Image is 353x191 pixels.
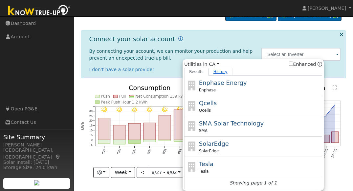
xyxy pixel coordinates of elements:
i: 9/01 - Clear [177,107,183,112]
span: Utilities in [184,61,322,68]
rect: onclick="" [143,123,156,140]
a: Enhanced Providers [318,62,322,67]
text: 5 [91,134,93,137]
span: By connecting your account, we can monitor your production and help prevent an unexpected true-up... [89,48,253,61]
a: History [209,68,232,76]
span: Qcells [199,100,217,106]
a: Results [184,68,209,76]
rect: onclick="" [143,140,156,143]
span: SMA [199,128,208,134]
text: 0 [91,139,93,142]
span: Enphase [199,87,216,93]
rect: onclick="" [322,135,330,143]
text: Push [101,94,110,99]
rect: onclick="" [174,110,186,140]
text: Net Consumption 139 kWh [135,94,187,99]
a: Map [55,154,61,160]
rect: onclick="" [174,140,186,142]
text: -5 [90,143,93,147]
div: [PERSON_NAME] [3,142,70,148]
button: < [137,167,148,178]
span: Show enhanced providers [289,61,322,68]
rect: onclick="" [332,132,339,143]
button: Week [111,167,135,178]
rect: onclick="" [98,118,110,140]
rect: onclick="" [98,140,110,144]
h1: Connect your solar account [89,35,175,43]
i: 8/28 - Clear [117,107,122,112]
text: 15 [89,124,93,127]
text: 10 [89,129,93,132]
div: Storage Size: 24.0 kWh [3,164,70,171]
text: Pull [119,94,126,99]
rect: onclick="" [159,140,171,141]
circle: onclick="" [326,115,327,116]
span: Tesla [199,161,213,167]
span: Qcells [199,107,211,113]
i: 8/27 - Clear [101,107,107,112]
text: 8/29 [131,148,137,155]
text:  [333,86,337,90]
input: Select an Inverter [261,48,341,61]
label: Enhanced [289,61,316,68]
rect: onclick="" [128,140,141,144]
a: CA [209,61,219,68]
text: [DATE] [331,148,338,158]
rect: onclick="" [113,140,125,144]
text: [DATE] [322,148,329,158]
rect: onclick="" [113,125,125,140]
text: 25 [89,114,93,118]
text: 30 [89,110,93,113]
input: Enhanced [289,62,293,66]
i: 8/31 - Clear [162,107,167,112]
circle: onclick="" [335,104,336,105]
span: SolarEdge [199,148,219,154]
text: 20 [89,119,93,123]
span: Enphase Energy [199,79,247,86]
text: Annual Net Consumption [246,84,325,92]
text: 8/31 [162,148,167,155]
i: 8/29 - Clear [132,107,137,112]
a: I don't have a solar provider [89,67,155,72]
div: Solar Install: [DATE] [3,159,70,166]
text: 8/28 [116,148,121,155]
i: 8/30 - Clear [147,107,152,112]
div: [GEOGRAPHIC_DATA], [GEOGRAPHIC_DATA] [3,147,70,161]
span: Tesla [199,168,209,174]
rect: onclick="" [159,115,171,140]
span: [PERSON_NAME] [308,6,346,11]
span: SolarEdge [199,140,229,147]
span: Site Summary [3,133,70,142]
rect: onclick="" [128,124,141,140]
text: Consumption [129,84,171,92]
a: Dashboard [85,10,121,18]
i: Showing page 1 of 1 [230,180,277,186]
text: 8/30 [147,148,152,155]
img: retrieve [34,180,39,185]
span: SMA Solar Technology [199,120,264,127]
img: Know True-Up [5,4,74,18]
text: 8/27 [101,148,106,155]
text: kWh [80,122,84,131]
text: 9/01 [177,148,182,155]
text: Peak Push Hour 1.2 kWh [101,100,148,105]
button: 8/27 - 9/02 [148,167,185,178]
